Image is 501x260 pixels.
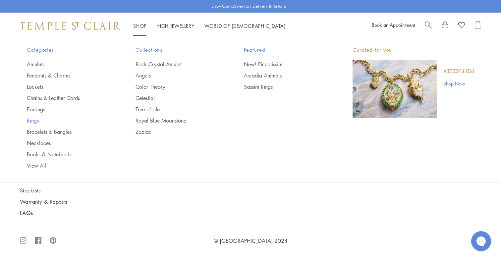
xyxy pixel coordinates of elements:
a: High JewelleryHigh Jewellery [156,23,195,29]
a: Rings [27,117,109,124]
a: Earrings [27,106,109,113]
a: World of [DEMOGRAPHIC_DATA]World of [DEMOGRAPHIC_DATA] [204,23,286,29]
a: FAQs [20,209,91,217]
a: ShopShop [133,23,146,29]
a: Color Theory [136,83,218,90]
span: Collections [136,46,218,54]
a: Chains & Leather Cords [27,94,109,102]
a: Royal Blue Moonstone [136,117,218,124]
a: Rock Crystal Amulet [136,61,218,68]
a: Tree of Life [136,106,218,113]
img: Temple St. Clair [20,22,120,30]
a: Necklaces [27,139,109,147]
a: Amulets [27,61,109,68]
a: View Wishlist [458,21,465,31]
span: Featured [244,46,326,54]
p: Curated for you [353,46,474,54]
nav: Main navigation [133,22,286,30]
a: Athenæum [443,68,474,75]
iframe: Gorgias live chat messenger [468,229,494,253]
a: Pendants & Charms [27,72,109,79]
a: Angels [136,72,218,79]
a: Open Shopping Bag [475,21,481,31]
a: Book an Appointment [372,22,415,28]
a: Bracelets & Bangles [27,128,109,135]
a: Shop Now [443,80,474,87]
p: Enjoy Complimentary Delivery & Returns [211,3,287,10]
a: Arcadia Animals [244,72,326,79]
a: New! Piccolissimi [244,61,326,68]
span: Categories [27,46,109,54]
a: © [GEOGRAPHIC_DATA] 2024 [214,237,288,244]
a: Zodiac [136,128,218,135]
a: Sassini Rings [244,83,326,90]
a: Books & Notebooks [27,151,109,158]
a: Search [425,21,432,31]
a: Warranty & Repairs [20,198,91,205]
a: Stockists [20,187,91,194]
a: View All [27,162,109,169]
a: Lockets [27,83,109,90]
a: Celestial [136,94,218,102]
